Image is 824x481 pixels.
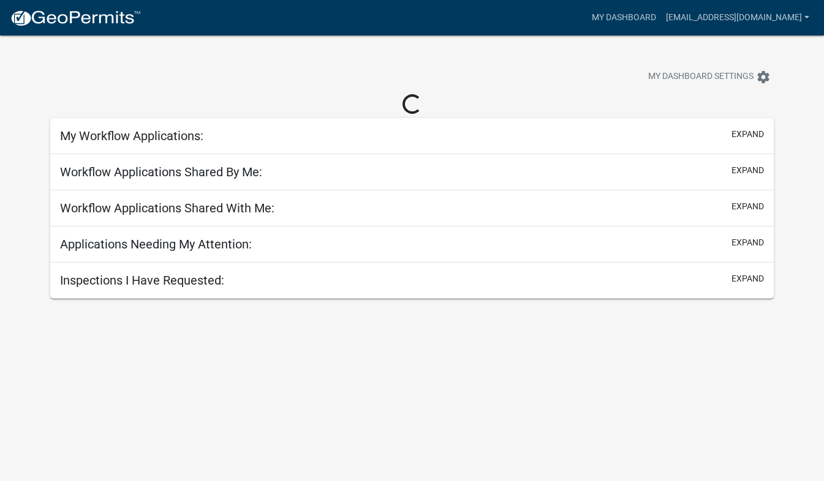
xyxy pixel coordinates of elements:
[60,273,224,288] h5: Inspections I Have Requested:
[60,237,252,252] h5: Applications Needing My Attention:
[661,6,814,29] a: [EMAIL_ADDRESS][DOMAIN_NAME]
[731,164,764,177] button: expand
[756,70,771,84] i: settings
[638,65,781,89] button: My Dashboard Settingssettings
[60,165,262,179] h5: Workflow Applications Shared By Me:
[60,129,203,143] h5: My Workflow Applications:
[731,200,764,213] button: expand
[648,70,754,84] span: My Dashboard Settings
[60,201,274,215] h5: Workflow Applications Shared With Me:
[731,272,764,285] button: expand
[587,6,661,29] a: My Dashboard
[731,236,764,249] button: expand
[731,128,764,141] button: expand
